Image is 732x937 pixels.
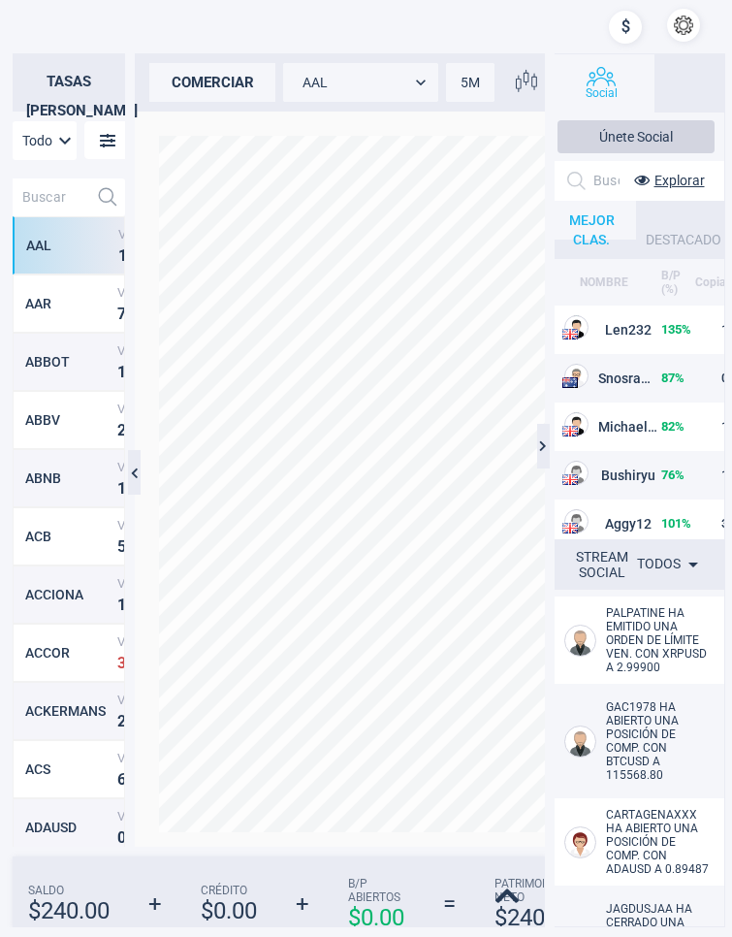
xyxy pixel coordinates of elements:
strong: $ 0.00 [348,904,404,931]
span: Venta [117,401,195,415]
span: Palpatine HA EMITIDO UNA ORDEN DE Límite Ven. CON XRPUSD A 2.99900 [606,606,707,674]
span: Únete Social [599,129,673,145]
div: AAR [25,296,112,311]
div: ACCIONA [25,587,112,602]
span: Venta [117,808,195,823]
span: GAC1978 HA ABIERTO UNA POSICIÓN DE COMP. CON BTCUSD A 115568.80 [606,700,679,782]
span: Cartagenaxxx HA ABIERTO UNA POSICIÓN DE COMP. CON ADAUSD A 0.89487 [606,808,709,876]
strong: 2 [117,711,126,729]
img: US flag [562,426,578,436]
strong: 1 [117,478,126,497]
strong: 1 [118,245,127,264]
div: Todo [13,121,77,160]
span: Social [586,86,618,100]
span: Venta [118,226,196,241]
div: STREAM SOCIAL [567,549,637,580]
input: Buscar [13,178,88,216]
span: Venta [117,342,195,357]
div: AAL [283,63,438,102]
td: Len232 [548,306,659,354]
img: sirix [15,10,120,115]
img: GB flag [562,523,578,533]
img: AU flag [562,377,578,388]
div: AAL [26,238,113,253]
input: Buscar [593,166,619,196]
div: MEJOR CLAS. [548,201,636,240]
div: ABNB [25,470,112,486]
div: DESTACADO [636,220,724,259]
span: Patrimonio Neto [494,877,576,904]
img: US flag [562,474,578,485]
h2: Tasas [PERSON_NAME] [13,53,125,112]
div: ABBOT [25,354,112,370]
td: Aggy12 [548,500,659,548]
td: Bushiryu [548,451,659,500]
div: 5M [446,63,494,102]
strong: 76 % [661,468,684,482]
span: B/P Abiertos [348,877,404,904]
strong: 7 [117,304,126,322]
button: Únete Social [557,120,714,153]
strong: 0 [117,827,126,846]
strong: 87 % [661,371,684,385]
strong: 6 [117,769,126,788]
div: ABBV [25,412,112,428]
button: Social [548,54,654,113]
span: Explorar [654,173,705,188]
strong: + [296,890,309,918]
th: NOMBRE [548,259,659,306]
strong: 3 [117,653,126,671]
div: Todos [637,549,705,580]
strong: 1 [117,595,126,613]
div: comerciar [149,63,275,102]
div: ACB [25,529,112,544]
strong: $ 240.00 [28,897,110,924]
div: ACS [25,761,112,777]
strong: 2 [117,420,126,438]
strong: = [443,890,456,918]
div: ADAUSD [25,820,112,835]
button: Explorar [620,166,705,195]
div: ACCOR [25,645,112,661]
span: Venta [117,284,195,299]
span: Venta [117,517,195,532]
strong: + [148,890,162,918]
span: Saldo [28,884,110,897]
strong: 101 % [661,516,691,531]
span: Venta [117,750,195,764]
span: Venta [117,575,195,590]
strong: 135 % [661,322,691,337]
td: Snosrapcj [548,354,659,403]
div: ACKERMANS [25,703,112,719]
strong: 82 % [661,419,684,434]
div: grid [13,216,125,884]
span: Venta [117,459,195,473]
span: Venta [117,692,195,706]
td: Michael232 [548,403,659,451]
strong: 5 [117,536,126,555]
strong: $ 240.00 [494,904,576,931]
span: Venta [117,633,195,648]
strong: 1 [117,362,126,380]
th: B/P (%) [659,259,693,306]
strong: $ 0.00 [201,897,257,924]
img: US flag [562,329,578,339]
span: Crédito [201,884,257,897]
